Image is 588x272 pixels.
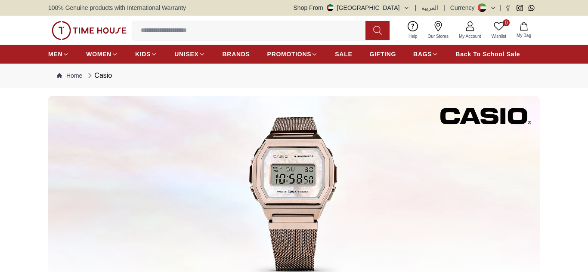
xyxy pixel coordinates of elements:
[48,50,62,58] span: MEN
[413,46,438,62] a: BAGS
[294,3,410,12] button: Shop From[GEOGRAPHIC_DATA]
[135,50,151,58] span: KIDS
[86,70,112,81] div: Casio
[500,3,501,12] span: |
[327,4,334,11] img: United Arab Emirates
[511,20,536,40] button: My Bag
[413,50,432,58] span: BAGS
[57,71,82,80] a: Home
[223,50,250,58] span: BRANDS
[450,3,478,12] div: Currency
[174,50,198,58] span: UNISEX
[405,33,421,40] span: Help
[455,50,520,58] span: Back To School Sale
[135,46,157,62] a: KIDS
[517,5,523,11] a: Instagram
[488,33,510,40] span: Wishlist
[403,19,423,41] a: Help
[528,5,535,11] a: Whatsapp
[369,46,396,62] a: GIFTING
[48,46,69,62] a: MEN
[267,50,312,58] span: PROMOTIONS
[503,19,510,26] span: 0
[505,5,511,11] a: Facebook
[52,21,127,40] img: ...
[423,19,454,41] a: Our Stores
[421,3,438,12] button: العربية
[335,50,352,58] span: SALE
[174,46,205,62] a: UNISEX
[455,33,485,40] span: My Account
[267,46,318,62] a: PROMOTIONS
[513,32,535,39] span: My Bag
[86,46,118,62] a: WOMEN
[369,50,396,58] span: GIFTING
[486,19,511,41] a: 0Wishlist
[443,3,445,12] span: |
[86,50,111,58] span: WOMEN
[415,3,417,12] span: |
[335,46,352,62] a: SALE
[48,64,540,88] nav: Breadcrumb
[223,46,250,62] a: BRANDS
[455,46,520,62] a: Back To School Sale
[424,33,452,40] span: Our Stores
[48,3,186,12] span: 100% Genuine products with International Warranty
